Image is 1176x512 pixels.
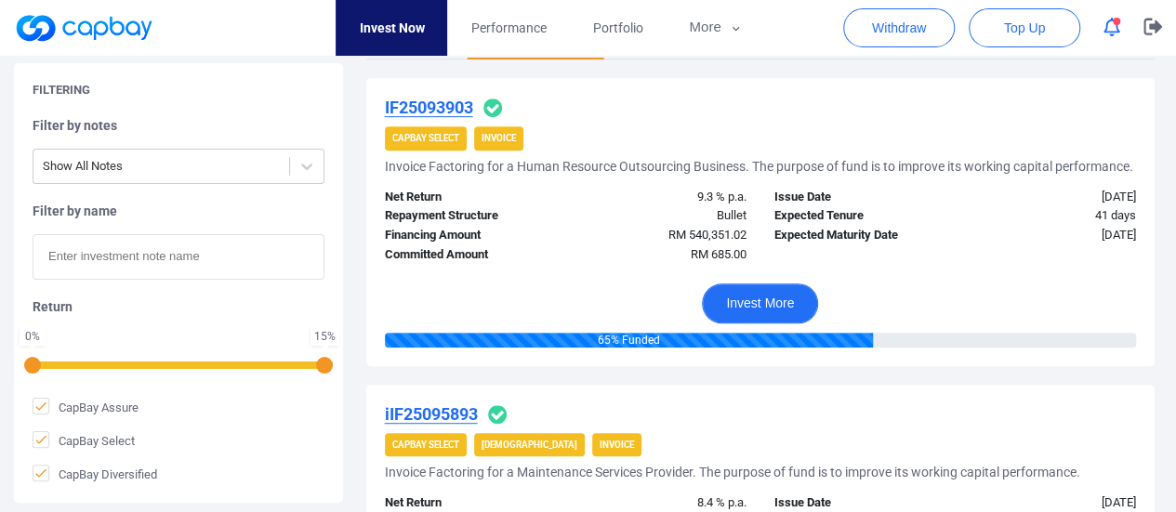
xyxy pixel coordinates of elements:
[702,283,818,323] button: Invest More
[1004,19,1045,37] span: Top Up
[33,431,135,450] span: CapBay Select
[392,133,459,143] strong: CapBay Select
[371,245,566,265] div: Committed Amount
[843,8,955,47] button: Withdraw
[600,440,634,450] strong: Invoice
[385,98,473,117] u: IF25093903
[565,206,760,226] div: Bullet
[33,398,139,416] span: CapBay Assure
[691,247,747,261] span: RM 685.00
[33,465,157,483] span: CapBay Diversified
[955,206,1150,226] div: 41 days
[385,158,1133,175] h5: Invoice Factoring for a Human Resource Outsourcing Business. The purpose of fund is to improve it...
[33,82,90,98] h5: Filtering
[33,203,324,219] h5: Filter by name
[482,133,516,143] strong: Invoice
[592,18,642,38] span: Portfolio
[470,18,546,38] span: Performance
[668,228,747,242] span: RM 540,351.02
[760,188,956,207] div: Issue Date
[482,440,577,450] strong: [DEMOGRAPHIC_DATA]
[314,331,336,342] div: 15 %
[385,464,1080,480] h5: Invoice Factoring for a Maintenance Services Provider. The purpose of fund is to improve its work...
[23,331,42,342] div: 0 %
[392,440,459,450] strong: CapBay Select
[385,404,478,424] u: iIF25095893
[565,188,760,207] div: 9.3 % p.a.
[955,226,1150,245] div: [DATE]
[371,188,566,207] div: Net Return
[955,188,1150,207] div: [DATE]
[760,226,956,245] div: Expected Maturity Date
[371,226,566,245] div: Financing Amount
[385,333,874,348] div: 65 % Funded
[969,8,1080,47] button: Top Up
[371,206,566,226] div: Repayment Structure
[760,206,956,226] div: Expected Tenure
[33,117,324,134] h5: Filter by notes
[33,234,324,280] input: Enter investment note name
[33,298,324,315] h5: Return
